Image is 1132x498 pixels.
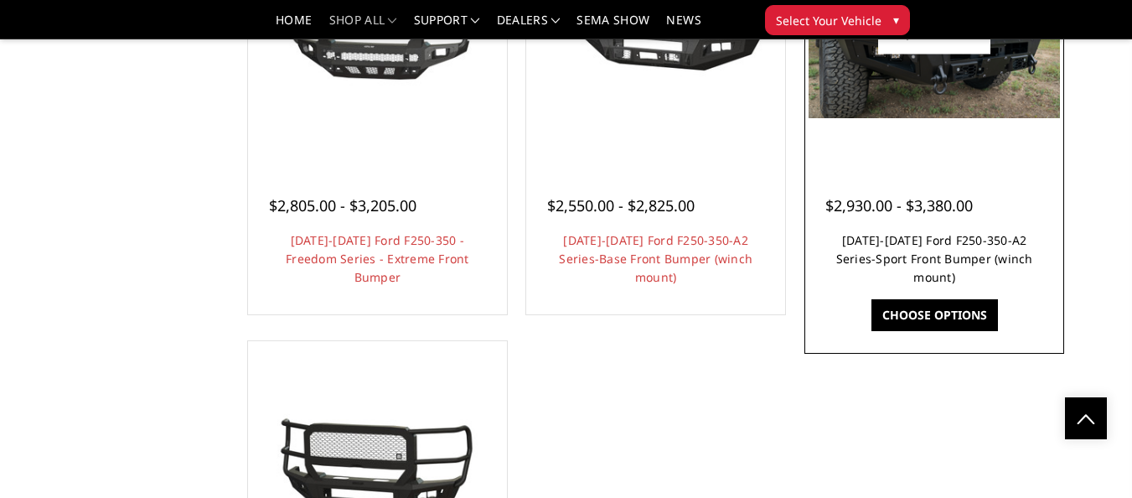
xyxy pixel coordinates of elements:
[576,14,649,39] a: SEMA Show
[497,14,561,39] a: Dealers
[825,195,973,215] span: $2,930.00 - $3,380.00
[276,14,312,39] a: Home
[1065,397,1107,439] a: Click to Top
[329,14,397,39] a: shop all
[547,195,695,215] span: $2,550.00 - $2,825.00
[776,12,881,29] span: Select Your Vehicle
[414,14,480,39] a: Support
[286,232,469,285] a: [DATE]-[DATE] Ford F250-350 - Freedom Series - Extreme Front Bumper
[269,195,416,215] span: $2,805.00 - $3,205.00
[871,299,998,331] a: Choose Options
[765,5,910,35] button: Select Your Vehicle
[666,14,700,39] a: News
[836,232,1033,285] a: [DATE]-[DATE] Ford F250-350-A2 Series-Sport Front Bumper (winch mount)
[893,11,899,29] span: ▾
[559,232,752,285] a: [DATE]-[DATE] Ford F250-350-A2 Series-Base Front Bumper (winch mount)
